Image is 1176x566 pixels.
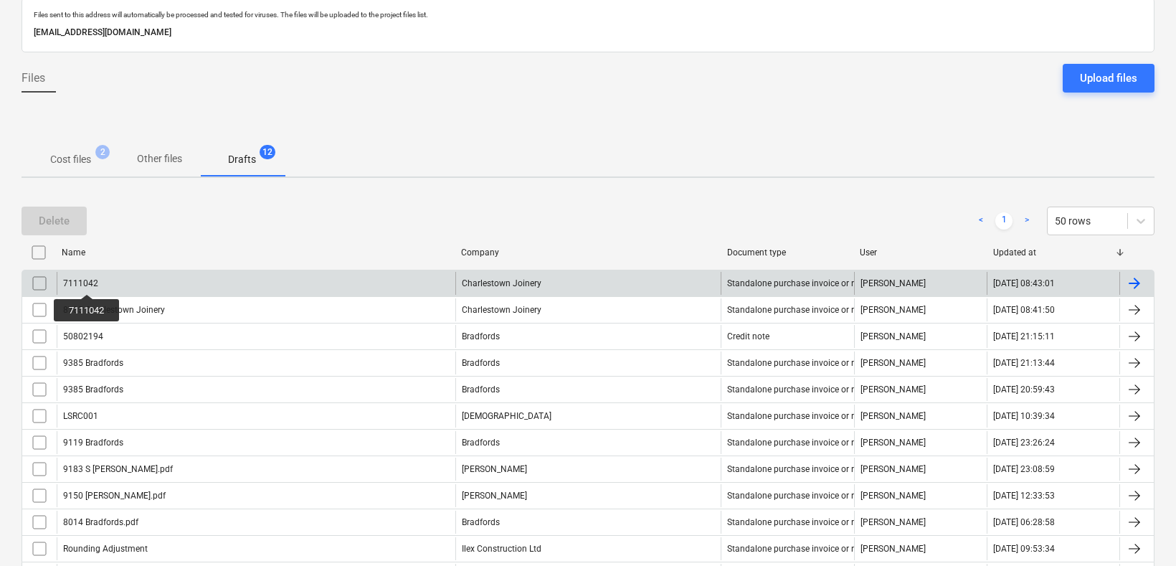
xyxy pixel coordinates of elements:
div: [DATE] 08:43:01 [993,278,1055,288]
div: Upload files [1080,69,1137,88]
div: Document type [727,247,849,258]
div: [PERSON_NAME] [854,378,987,401]
div: Standalone purchase invoice or receipt [727,464,877,474]
div: [PERSON_NAME] [455,484,721,507]
div: [DATE] 09:53:34 [993,544,1055,554]
div: [PERSON_NAME] [854,405,987,428]
div: [PERSON_NAME] [854,458,987,481]
div: [PERSON_NAME] [854,352,987,374]
div: Charlestown Joinery [455,298,721,321]
div: [PERSON_NAME] [854,325,987,348]
div: [PERSON_NAME] [854,537,987,560]
p: [EMAIL_ADDRESS][DOMAIN_NAME] [34,25,1142,40]
span: Files [22,70,45,87]
div: [DATE] 21:13:44 [993,358,1055,368]
a: Previous page [972,212,990,230]
div: 9385 Bradfords [63,385,123,395]
div: Standalone purchase invoice or receipt [727,517,877,527]
div: [DATE] 06:28:58 [993,517,1055,527]
div: [DATE] 12:33:53 [993,491,1055,501]
span: 12 [260,145,275,159]
p: Files sent to this address will automatically be processed and tested for viruses. The files will... [34,10,1142,19]
div: Rounding Adjustment [63,544,148,554]
p: Cost files [50,152,91,167]
div: Ilex Construction Ltd [455,537,721,560]
div: 9119 Bradfords [63,438,123,448]
div: Bradfords [455,352,721,374]
div: Standalone purchase invoice or receipt [727,385,877,395]
div: Standalone purchase invoice or receipt [727,438,877,448]
div: [PERSON_NAME] [854,511,987,534]
div: [PERSON_NAME] [854,484,987,507]
div: Updated at [993,247,1115,258]
div: Company [461,247,716,258]
div: [DATE] 08:41:50 [993,305,1055,315]
iframe: Chat Widget [1104,497,1176,566]
p: Drafts [228,152,256,167]
div: Charlestown Joinery [455,272,721,295]
div: [PERSON_NAME] [854,431,987,454]
div: [DATE] 10:39:34 [993,411,1055,421]
div: Bradfords [455,431,721,454]
div: Bradfords [455,378,721,401]
a: Next page [1018,212,1035,230]
div: [DEMOGRAPHIC_DATA] [455,405,721,428]
div: 9385 Bradfords [63,358,123,368]
div: Standalone purchase invoice or receipt [727,305,877,315]
div: LSRC001 [63,411,98,421]
div: Standalone purchase invoice or receipt [727,411,877,421]
div: [DATE] 23:26:24 [993,438,1055,448]
div: Standalone purchase invoice or receipt [727,278,877,288]
div: Standalone purchase invoice or receipt [727,358,877,368]
div: 7111042 [63,278,98,288]
div: Bradfords [455,511,721,534]
a: Page 1 is your current page [995,212,1013,230]
div: [PERSON_NAME] [455,458,721,481]
div: Standalone purchase invoice or receipt [727,491,877,501]
div: User [860,247,982,258]
div: [DATE] 23:08:59 [993,464,1055,474]
div: 9183 S [PERSON_NAME].pdf [63,464,173,474]
div: [DATE] 21:15:11 [993,331,1055,341]
div: 8014 Bradfords.pdf [63,517,138,527]
div: 8785 Charlestown Joinery [63,305,165,315]
div: Bradfords [455,325,721,348]
div: 50802194 [63,331,103,341]
div: Name [62,247,450,258]
button: Upload files [1063,64,1154,93]
span: 2 [95,145,110,159]
div: Standalone purchase invoice or receipt [727,544,877,554]
div: [PERSON_NAME] [854,272,987,295]
div: Credit note [727,331,769,341]
p: Other files [137,151,182,166]
div: [DATE] 20:59:43 [993,385,1055,395]
div: 9150 [PERSON_NAME].pdf [63,491,166,501]
div: [PERSON_NAME] [854,298,987,321]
